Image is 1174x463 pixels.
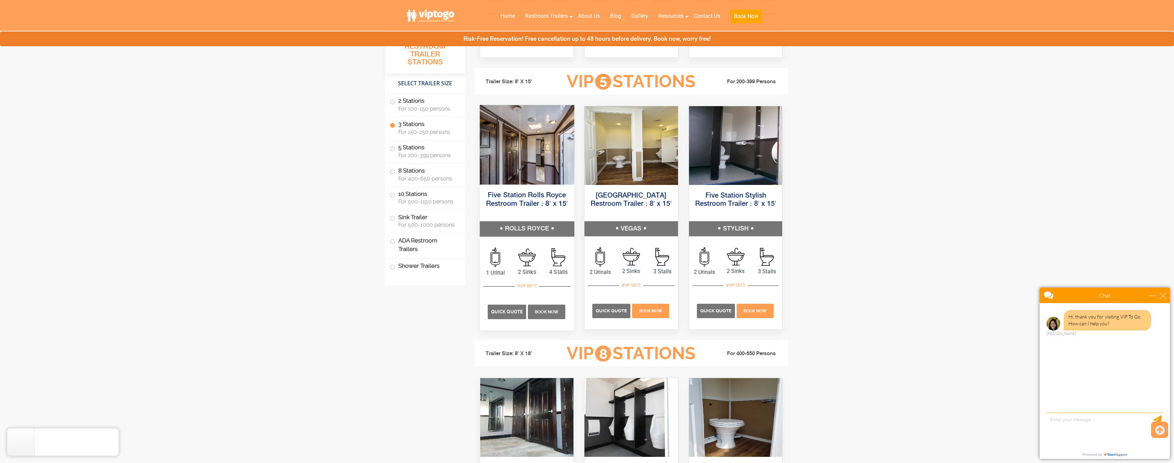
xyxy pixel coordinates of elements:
[515,281,539,290] div: #VIP R815
[706,350,783,358] li: For 400-650 Persons
[398,198,457,205] span: For 500-1150 persons
[398,175,457,182] span: For 400-650 persons
[390,259,461,274] label: Shower Trailers
[573,9,605,24] a: About Us
[596,308,627,313] span: Quick Quote
[491,247,500,267] img: an icon of urinal
[398,105,457,112] span: For 100-150 persons
[689,268,720,276] span: 2 Urinals
[551,248,565,266] img: an icon of stall
[736,307,774,314] a: Book Now
[730,10,762,23] button: Book Now
[689,221,783,236] h5: STYLISH
[631,307,670,314] a: Book Now
[700,247,709,266] img: an icon of urinal
[398,129,457,135] span: For 150-250 persons
[697,307,736,314] a: Quick Quote
[390,140,461,162] label: 5 Stations
[695,192,776,208] a: Five Station Stylish Restroom Trailer : 8′ x 15′
[655,248,669,266] img: an icon of stall
[724,281,748,290] div: #VIP S815
[584,378,678,457] img: An image of 8 station shower outside view
[390,117,461,138] label: 3 Stations
[619,281,643,290] div: #VIP V815
[595,74,611,90] span: 5
[390,210,461,231] label: Sink Trailer
[725,9,767,27] a: Book Now
[480,378,574,457] img: An image of 8 station shower outside view
[527,308,566,314] a: Book Now
[390,164,461,185] label: 8 Stations
[605,9,626,24] a: Blog
[385,77,465,90] h4: Select Trailer Size
[760,248,774,266] img: an icon of stall
[751,267,783,276] span: 3 Stalls
[591,192,672,208] a: [GEOGRAPHIC_DATA] Restroom Trailer : 8′ x 15′
[385,33,465,74] h3: All Portable Restroom Trailer Stations
[595,247,605,266] img: an icon of urinal
[390,233,461,256] label: ADA Restroom Trailers
[480,268,511,277] span: 1 Urinal
[689,378,783,457] img: An image of 8 station shower outside view
[398,152,457,159] span: For 200-399 persons
[556,72,706,91] h3: VIP Stations
[584,268,616,276] span: 2 Urinals
[584,106,678,185] img: Full view of five station restroom trailer with two separate doors for men and women
[639,309,662,313] span: Book Now
[700,308,731,313] span: Quick Quote
[390,94,461,115] label: 2 Stations
[706,78,783,86] li: For 200-399 Persons
[486,192,568,207] a: Five Station Rolls Royce Restroom Trailer : 8′ x 15′
[743,309,767,313] span: Book Now
[535,309,558,314] span: Book Now
[595,346,611,362] span: 8
[480,221,574,236] h5: ROLLS ROYCE
[495,9,520,24] a: Home
[653,9,689,24] a: Resources
[622,248,640,265] img: an icon of sink
[480,343,556,364] li: Trailer Size: 8' X 18'
[480,72,556,92] li: Trailer Size: 8' X 15'
[487,308,527,314] a: Quick Quote
[720,267,751,275] span: 2 Sinks
[390,187,461,208] label: 10 Stations
[584,221,678,236] h5: VEGAS
[689,9,725,24] a: Contact Us
[727,248,745,265] img: an icon of sink
[1036,284,1174,463] iframe: Live Chat Box
[556,344,706,363] h3: VIP Stations
[398,222,457,228] span: For 500-1000 persons
[520,9,573,24] a: Restroom Trailers
[626,9,653,24] a: Gallery
[480,105,574,184] img: Full view of five station restroom trailer with two separate doors for men and women
[511,268,543,276] span: 2 Sinks
[592,307,631,314] a: Quick Quote
[518,248,536,266] img: an icon of sink
[689,106,783,185] img: Full view of five station restroom trailer with two separate doors for men and women
[647,267,678,276] span: 3 Stalls
[543,268,574,276] span: 4 Stalls
[616,267,647,275] span: 2 Sinks
[491,309,523,314] span: Quick Quote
